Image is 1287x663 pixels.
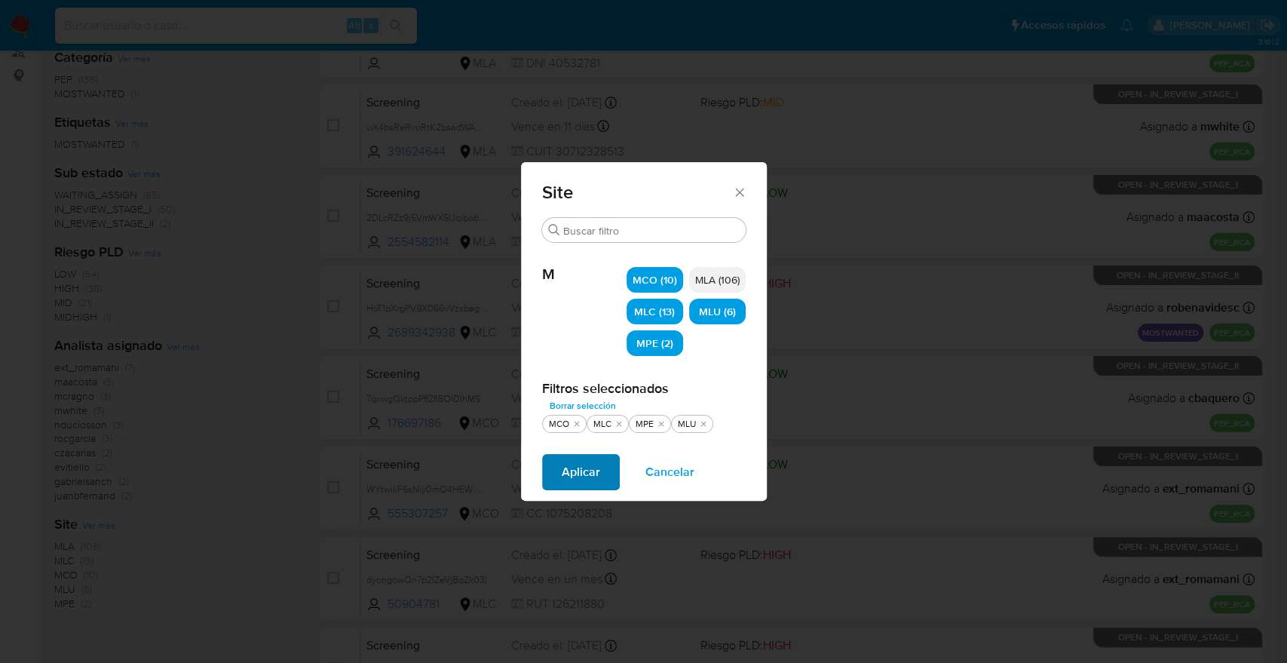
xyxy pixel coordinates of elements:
[542,397,624,415] button: Borrar selección
[633,418,657,431] div: MPE
[695,272,740,287] span: MLA (106)
[571,418,583,430] button: quitar MCO
[627,330,683,356] div: MPE (2)
[732,185,746,198] button: Cerrar
[627,267,683,293] div: MCO (10)
[613,418,625,430] button: quitar MLC
[675,418,699,431] div: MLU
[699,304,736,319] span: MLU (6)
[542,183,733,201] span: Site
[563,224,740,238] input: Buscar filtro
[550,398,616,413] span: Borrar selección
[542,454,620,490] button: Aplicar
[542,243,627,284] span: M
[548,224,560,236] button: Buscar
[626,454,714,490] button: Cancelar
[689,267,746,293] div: MLA (106)
[655,418,667,430] button: quitar MPE
[636,336,673,351] span: MPE (2)
[542,380,746,397] h2: Filtros seleccionados
[645,456,694,489] span: Cancelar
[627,299,683,324] div: MLC (13)
[590,418,614,431] div: MLC
[562,456,600,489] span: Aplicar
[634,304,675,319] span: MLC (13)
[689,299,746,324] div: MLU (6)
[546,418,572,431] div: MCO
[633,272,677,287] span: MCO (10)
[697,418,709,430] button: quitar MLU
